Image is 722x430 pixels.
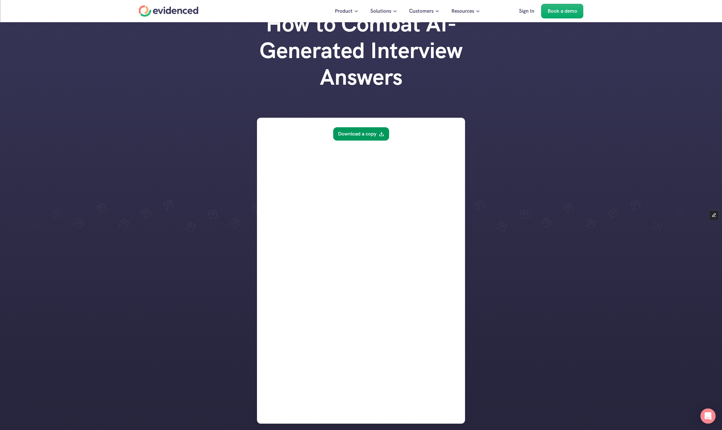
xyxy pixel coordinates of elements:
[541,4,584,18] a: Book a demo
[234,10,488,90] h1: How to Combat AI-Generated Interview Answers
[451,7,474,15] p: Resources
[492,7,507,15] p: Pricing
[409,7,434,15] p: Customers
[333,127,389,141] a: Download a copy
[700,408,716,424] div: Open Intercom Messenger
[139,5,199,17] a: Home
[519,7,534,15] p: Sign In
[548,7,577,15] p: Book a demo
[335,7,353,15] p: Product
[709,210,719,220] button: Edit Framer Content
[514,4,539,18] a: Sign In
[370,7,391,15] p: Solutions
[487,4,512,18] a: Pricing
